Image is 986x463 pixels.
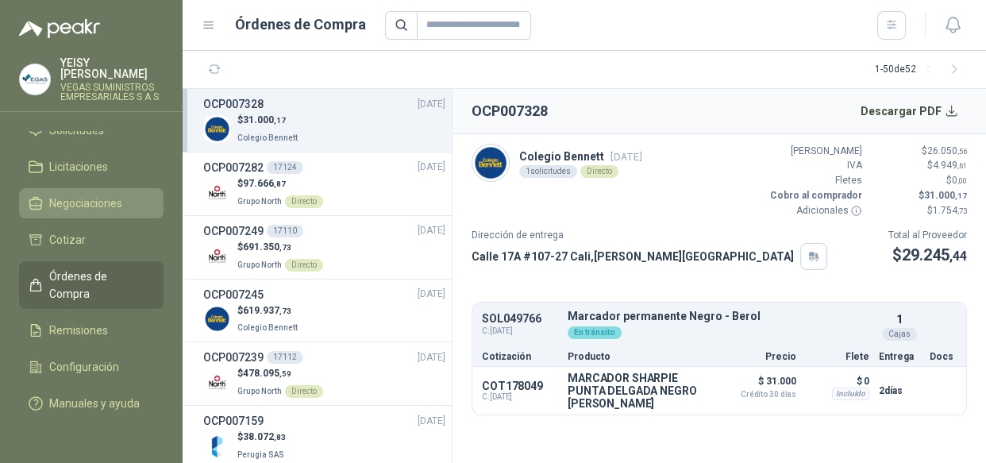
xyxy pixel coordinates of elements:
span: Manuales y ayuda [49,395,140,412]
p: IVA [767,158,862,173]
span: 619.937 [243,305,291,316]
p: Cobro al comprador [767,188,862,203]
div: Directo [285,385,323,398]
div: 17112 [267,351,303,364]
div: Directo [580,165,618,178]
img: Company Logo [203,179,231,206]
span: 31.000 [924,190,967,201]
p: Adicionales [767,203,862,218]
h3: OCP007282 [203,159,264,176]
p: $ [872,188,967,203]
p: Marcador permanente Negro - Berol [568,311,869,322]
p: Colegio Bennett [519,148,642,165]
a: OCP00723917112[DATE] Company Logo$478.095,59Grupo NorthDirecto [203,349,445,399]
span: [DATE] [418,414,445,429]
img: Company Logo [20,64,50,95]
div: 1 - 50 de 52 [875,57,967,83]
span: ,44 [949,249,967,264]
span: 691.350 [243,241,291,253]
p: Docs [930,352,957,361]
span: Negociaciones [49,195,122,212]
p: $ [872,173,967,188]
img: Company Logo [203,432,231,460]
div: Directo [285,195,323,208]
span: ,59 [279,369,291,378]
p: $ [237,430,287,445]
span: ,17 [274,116,286,125]
p: SOL049766 [482,313,558,325]
span: Colegio Bennett [237,323,298,332]
span: 38.072 [243,431,286,442]
p: $ [888,243,967,268]
span: Configuración [49,358,119,376]
p: Entrega [879,352,920,361]
button: Descargar PDF [852,95,968,127]
span: Licitaciones [49,158,108,176]
span: ,61 [957,161,967,170]
p: $ [872,144,967,159]
img: Company Logo [203,305,231,333]
span: Grupo North [237,387,282,395]
p: $ 0 [806,372,869,391]
span: 29.245 [902,245,967,264]
a: Negociaciones [19,188,164,218]
span: Colegio Bennett [237,133,298,142]
div: En tránsito [568,326,622,339]
p: 2 días [879,381,920,400]
p: Fletes [767,173,862,188]
span: Grupo North [237,260,282,269]
span: 4.949 [933,160,967,171]
span: [DATE] [418,350,445,365]
div: Incluido [832,388,869,400]
img: Logo peakr [19,19,100,38]
span: ,73 [279,307,291,315]
img: Company Logo [203,242,231,270]
p: Flete [806,352,869,361]
a: Remisiones [19,315,164,345]
a: Configuración [19,352,164,382]
span: [DATE] [418,223,445,238]
span: Cotizar [49,231,86,249]
span: ,73 [957,206,967,215]
span: ,17 [955,191,967,200]
h1: Órdenes de Compra [235,14,366,36]
span: Crédito 30 días [717,391,796,399]
span: ,73 [279,243,291,252]
p: $ [237,303,301,318]
span: Perugia SAS [237,450,284,459]
span: 0 [952,175,967,186]
h3: OCP007245 [203,286,264,303]
p: YEISY [PERSON_NAME] [60,57,164,79]
p: Dirección de entrega [472,228,827,243]
p: Cotización [482,352,558,361]
a: OCP007328[DATE] Company Logo$31.000,17Colegio Bennett [203,95,445,145]
p: $ [872,158,967,173]
span: C: [DATE] [482,392,558,402]
a: Licitaciones [19,152,164,182]
img: Company Logo [203,368,231,396]
span: 478.095 [243,368,291,379]
p: $ [237,176,323,191]
div: Cajas [882,328,917,341]
h3: OCP007159 [203,412,264,430]
span: [DATE] [418,287,445,302]
a: OCP00728217124[DATE] Company Logo$97.666,87Grupo NorthDirecto [203,159,445,209]
span: [DATE] [418,160,445,175]
span: ,83 [274,433,286,442]
p: $ [237,240,323,255]
span: ,87 [274,179,286,188]
a: Órdenes de Compra [19,261,164,309]
p: $ 31.000 [717,372,796,399]
div: Directo [285,259,323,272]
img: Company Logo [472,145,509,181]
p: $ [872,203,967,218]
h3: OCP007249 [203,222,264,240]
span: 31.000 [243,114,286,125]
span: [DATE] [418,97,445,112]
h3: OCP007328 [203,95,264,113]
span: ,00 [957,176,967,185]
div: 17124 [267,161,303,174]
a: OCP00724917110[DATE] Company Logo$691.350,73Grupo NorthDirecto [203,222,445,272]
p: Calle 17A #107-27 Cali , [PERSON_NAME][GEOGRAPHIC_DATA] [472,248,794,265]
span: ,56 [957,147,967,156]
